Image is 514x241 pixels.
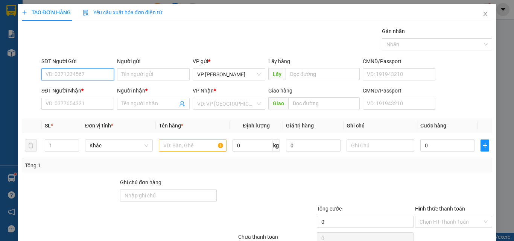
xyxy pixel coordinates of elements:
span: Cước hàng [420,123,446,129]
input: 0 [286,139,340,152]
label: Hình thức thanh toán [415,206,465,212]
span: Lấy [268,68,286,80]
span: TẠO ĐƠN HÀNG [22,9,71,15]
div: Người gửi [117,57,190,65]
div: CMND/Passport [363,86,435,95]
span: user-add [179,101,185,107]
input: Ghi chú đơn hàng [120,189,217,202]
span: Khác [90,140,148,151]
span: Giao hàng [268,88,292,94]
div: Người nhận [117,86,190,95]
span: plus [481,142,489,149]
span: close [482,11,488,17]
input: VD: Bàn, Ghế [159,139,227,152]
th: Ghi chú [344,118,417,133]
img: icon [83,10,89,16]
div: VP gửi [193,57,265,65]
button: delete [25,139,37,152]
span: VP Nhận [193,88,214,94]
button: Close [475,4,496,25]
div: SĐT Người Nhận [41,86,114,95]
label: Ghi chú đơn hàng [120,179,161,185]
span: Giá trị hàng [286,123,314,129]
input: Ghi Chú [347,139,414,152]
span: Lấy hàng [268,58,290,64]
div: SĐT Người Gửi [41,57,114,65]
span: kg [272,139,280,152]
span: VP Phan Rí [197,69,261,80]
label: Gán nhãn [382,28,405,34]
span: Đơn vị tính [85,123,113,129]
button: plus [481,139,489,152]
span: SL [45,123,51,129]
input: Dọc đường [288,97,360,109]
div: Tổng: 1 [25,161,199,170]
span: Giao [268,97,288,109]
input: Dọc đường [286,68,360,80]
span: Tên hàng [159,123,183,129]
span: Yêu cầu xuất hóa đơn điện tử [83,9,162,15]
span: Định lượng [243,123,269,129]
span: Tổng cước [317,206,342,212]
div: CMND/Passport [363,57,435,65]
span: plus [22,10,27,15]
